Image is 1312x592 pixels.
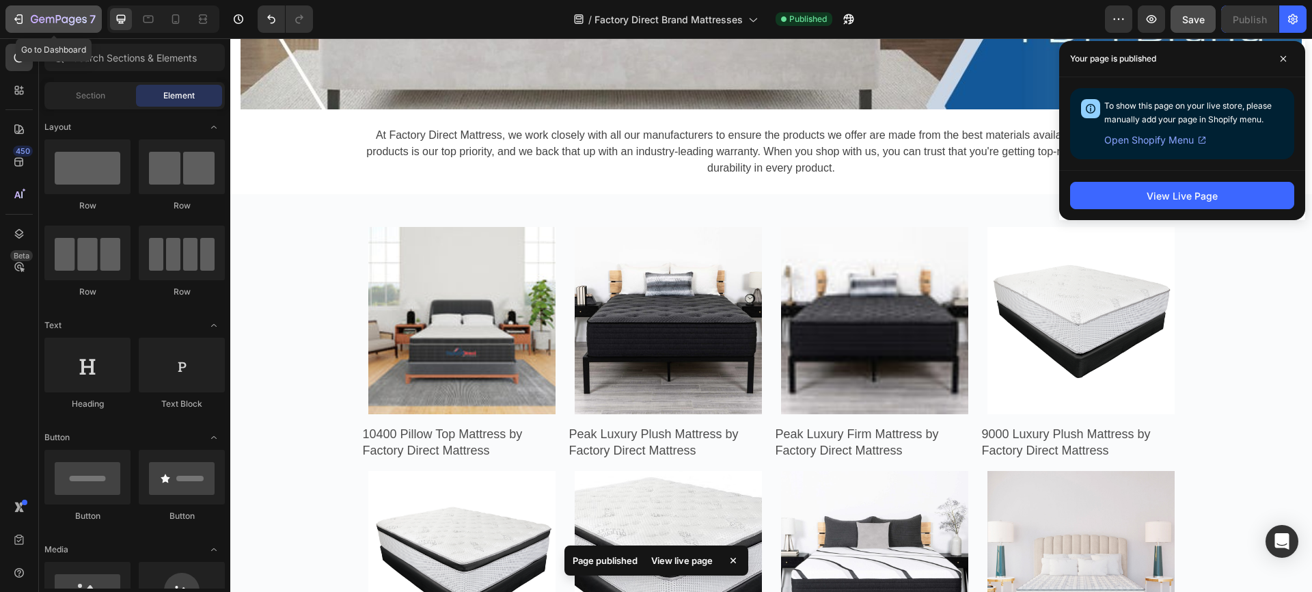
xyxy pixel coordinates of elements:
[230,38,1312,592] iframe: Design area
[1182,14,1205,25] span: Save
[551,189,738,376] a: Peak Luxury Firm Mattress by Factory Direct Mattress
[258,5,313,33] div: Undo/Redo
[338,387,538,422] h2: Peak Luxury Plush Mattress by Factory Direct Mattress
[1171,5,1216,33] button: Save
[44,543,68,556] span: Media
[789,13,827,25] span: Published
[344,189,532,376] img: Room View FDM Peak Luxury Plush Mattress
[1070,52,1156,66] p: Your page is published
[594,12,743,27] span: Factory Direct Brand Mattresses
[1233,12,1267,27] div: Publish
[139,398,225,410] div: Text Block
[1147,189,1218,203] div: View Live Page
[750,387,951,422] h2: 9000 Luxury Plush Mattress by Factory Direct Mattress
[5,5,102,33] button: 7
[139,200,225,212] div: Row
[1070,182,1294,209] button: View Live Page
[44,121,71,133] span: Layout
[139,286,225,298] div: Row
[44,286,131,298] div: Row
[44,510,131,522] div: Button
[544,387,745,422] h2: Peak Luxury Firm Mattress by Factory Direct Mattress
[1266,525,1298,558] div: Open Intercom Messenger
[344,189,532,376] a: Peak Luxury Plush Mattress by Factory Direct Mattress
[44,44,225,71] input: Search Sections & Elements
[588,12,592,27] span: /
[44,319,61,332] span: Text
[44,431,70,444] span: Button
[1104,100,1272,124] span: To show this page on your live store, please manually add your page in Shopify menu.
[10,250,33,261] div: Beta
[203,314,225,336] span: Toggle open
[203,539,225,561] span: Toggle open
[76,90,105,102] span: Section
[163,90,195,102] span: Element
[1221,5,1279,33] button: Publish
[44,200,131,212] div: Row
[90,11,96,27] p: 7
[643,551,721,570] div: View live page
[1104,132,1194,148] span: Open Shopify Menu
[203,427,225,448] span: Toggle open
[757,189,944,376] a: 9000 Luxury Plush Mattress by Factory Direct Mattress
[13,146,33,157] div: 450
[203,116,225,138] span: Toggle open
[573,554,638,567] p: Page published
[551,189,738,376] img: Room Shot Peak Luxury Firm Mattress
[139,510,225,522] div: Button
[44,398,131,410] div: Heading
